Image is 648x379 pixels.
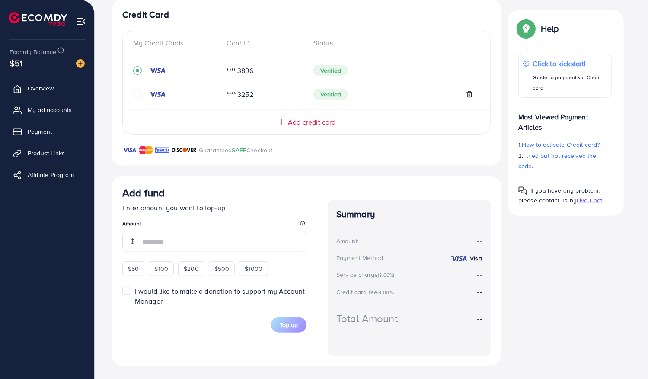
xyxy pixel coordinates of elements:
[478,236,482,246] strong: --
[541,23,559,34] p: Help
[10,48,56,56] span: Ecomdy Balance
[133,38,220,48] div: My Credit Cards
[28,149,65,157] span: Product Links
[280,321,298,329] span: Top up
[6,123,88,140] a: Payment
[122,202,306,213] p: Enter amount you want to top-up
[306,38,480,48] div: Status
[184,264,199,273] span: $200
[336,311,398,326] div: Total Amount
[9,12,67,26] img: logo
[533,58,607,69] p: Click to kickstart!
[336,270,397,279] div: Service charge
[518,151,597,170] span: I tried but not received the code.
[336,237,358,245] div: Amount
[149,91,166,98] img: credit
[199,145,273,155] p: Guaranteed Checkout
[533,72,607,93] p: Guide to payment via Credit card
[470,254,482,263] strong: Visa
[28,127,52,136] span: Payment
[313,65,348,76] span: Verified
[518,139,612,150] p: 1.
[76,16,86,26] img: menu
[122,145,137,155] img: brand
[522,140,600,149] span: How to activate Credit card?
[122,186,165,199] h3: Add fund
[6,145,88,162] a: Product Links
[478,270,482,279] strong: --
[135,286,305,306] span: I would like to make a donation to support my Account Manager.
[155,145,169,155] img: brand
[288,117,335,127] span: Add credit card
[336,209,482,220] h4: Summary
[377,289,394,296] small: (4.00%)
[28,84,54,93] span: Overview
[6,101,88,119] a: My ad accounts
[245,264,262,273] span: $1000
[6,166,88,183] a: Affiliate Program
[214,264,230,273] span: $500
[478,314,482,324] strong: --
[577,196,602,205] span: Live Chat
[518,151,612,171] p: 2.
[518,186,600,205] span: If you have any problem, please contact us by
[139,145,153,155] img: brand
[28,170,74,179] span: Affiliate Program
[518,105,612,132] p: Most Viewed Payment Articles
[518,21,534,36] img: Popup guide
[149,67,166,74] img: credit
[28,106,72,114] span: My ad accounts
[232,146,247,154] span: SAFE
[378,272,394,279] small: (3.00%)
[10,57,23,69] span: $51
[313,89,348,100] span: Verified
[478,287,482,296] strong: --
[122,10,491,20] h4: Credit Card
[122,220,306,231] legend: Amount
[154,264,168,273] span: $100
[336,288,397,296] div: Credit card fee
[76,59,85,68] img: image
[611,340,642,373] iframe: Chat
[133,90,142,99] svg: circle
[450,255,468,262] img: credit
[172,145,197,155] img: brand
[220,38,307,48] div: Card ID
[133,66,142,75] svg: record circle
[271,317,306,333] button: Top up
[6,80,88,97] a: Overview
[518,186,527,195] img: Popup guide
[336,254,383,262] div: Payment Method
[128,264,139,273] span: $50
